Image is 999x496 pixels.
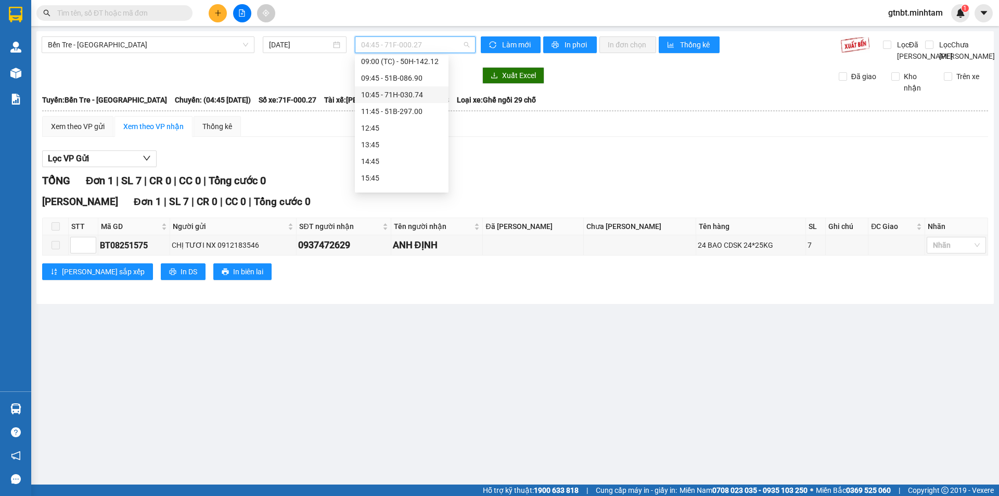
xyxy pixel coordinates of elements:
div: Thống kê [202,121,232,132]
span: SĐT người nhận [299,221,380,232]
div: ANH ĐỊNH [393,238,481,252]
b: Tuyến: Bến Tre - [GEOGRAPHIC_DATA] [42,96,167,104]
td: ANH ĐỊNH [391,235,483,256]
button: In đơn chọn [599,36,656,53]
img: icon-new-feature [956,8,965,18]
th: Ghi chú [826,218,868,235]
button: Lọc VP Gửi [42,150,157,167]
span: 04:45 - 71F-000.27 [361,37,469,53]
span: SL 7 [121,174,142,187]
th: Chưa [PERSON_NAME] [584,218,696,235]
span: | [249,196,251,208]
span: caret-down [979,8,989,18]
div: 09:00 (TC) - 50H-142.12 [361,56,442,67]
th: STT [69,218,98,235]
span: question-circle [11,427,21,437]
input: 14/08/2025 [269,39,331,50]
span: copyright [941,487,949,494]
img: warehouse-icon [10,68,21,79]
span: In biên lai [233,266,263,277]
span: sort-ascending [50,268,58,276]
img: warehouse-icon [10,403,21,414]
span: Tổng cước 0 [254,196,311,208]
div: Nhãn [928,221,985,232]
button: printerIn DS [161,263,206,280]
span: [PERSON_NAME] sắp xếp [62,266,145,277]
span: | [116,174,119,187]
span: Lọc Đã [PERSON_NAME] [893,39,954,62]
span: Đơn 1 [134,196,161,208]
span: file-add [238,9,246,17]
span: aim [262,9,270,17]
img: warehouse-icon [10,42,21,53]
span: Chuyến: (04:45 [DATE]) [175,94,251,106]
span: CR 0 [197,196,217,208]
img: solution-icon [10,94,21,105]
div: 12:45 [361,122,442,134]
span: printer [552,41,560,49]
strong: 0369 525 060 [846,486,891,494]
span: Người gửi [173,221,286,232]
span: Hỗ trợ kỹ thuật: [483,485,579,496]
span: notification [11,451,21,461]
td: 0937472629 [297,235,391,256]
div: Xem theo VP nhận [123,121,184,132]
span: message [11,474,21,484]
button: printerIn phơi [543,36,597,53]
span: In phơi [565,39,588,50]
span: Làm mới [502,39,532,50]
button: plus [209,4,227,22]
span: TỔNG [42,174,70,187]
button: caret-down [975,4,993,22]
div: 10:45 - 71H-030.74 [361,89,442,100]
input: Tìm tên, số ĐT hoặc mã đơn [57,7,180,19]
span: Cung cấp máy in - giấy in: [596,485,677,496]
span: ĐC Giao [871,221,914,232]
span: CC 0 [225,196,246,208]
span: Miền Bắc [816,485,891,496]
span: Mã GD [101,221,159,232]
button: sort-ascending[PERSON_NAME] sắp xếp [42,263,153,280]
span: | [191,196,194,208]
div: BT08251575 [100,239,168,252]
div: 13:45 [361,139,442,150]
div: Xem theo VP gửi [51,121,105,132]
span: CC 0 [179,174,201,187]
span: Đã giao [847,71,880,82]
span: Tên người nhận [394,221,472,232]
span: Trên xe [952,71,983,82]
span: In DS [181,266,197,277]
img: logo-vxr [9,7,22,22]
span: ⚪️ [810,488,813,492]
th: Tên hàng [696,218,806,235]
div: 11:45 - 51B-297.00 [361,106,442,117]
span: | [899,485,900,496]
div: 0937472629 [298,238,389,252]
sup: 1 [962,5,969,12]
span: Kho nhận [900,71,936,94]
span: gtnbt.minhtam [880,6,951,19]
span: down [143,154,151,162]
span: download [491,72,498,80]
span: Bến Tre - Sài Gòn [48,37,248,53]
button: aim [257,4,275,22]
span: | [203,174,206,187]
div: 24 BAO CDSK 24*25KG [698,239,804,251]
button: downloadXuất Excel [482,67,544,84]
div: CHỊ TƯƠI NX 0912183546 [172,239,295,251]
span: Tài xế: [PERSON_NAME] - 0977526278 [324,94,449,106]
img: 9k= [840,36,870,53]
span: printer [222,268,229,276]
div: 7 [808,239,824,251]
span: [PERSON_NAME] [42,196,118,208]
span: | [220,196,223,208]
span: Lọc VP Gửi [48,152,89,165]
span: 1 [963,5,967,12]
span: bar-chart [667,41,676,49]
span: Tổng cước 0 [209,174,266,187]
span: search [43,9,50,17]
td: BT08251575 [98,235,170,256]
span: sync [489,41,498,49]
div: 09:45 - 51B-086.90 [361,72,442,84]
button: file-add [233,4,251,22]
